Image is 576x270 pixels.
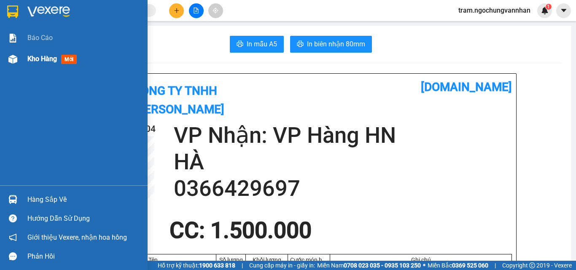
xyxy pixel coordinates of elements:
[44,49,204,102] h2: VP Nhận: VP Hàng HN
[5,49,71,63] h2: BLC1208250004
[529,262,535,268] span: copyright
[218,257,243,263] div: Số lượng
[495,261,496,270] span: |
[248,257,285,263] div: Khối lượng
[61,55,77,64] span: mới
[8,34,17,43] img: solution-icon
[546,4,552,10] sup: 1
[27,212,141,225] div: Hướng dẫn sử dụng
[113,7,204,21] b: [DOMAIN_NAME]
[35,11,126,43] b: Công ty TNHH [PERSON_NAME]
[332,257,509,263] div: Ghi chú
[242,261,243,270] span: |
[213,8,218,13] span: aim
[230,36,284,53] button: printerIn mẫu A5
[158,261,235,270] span: Hỗ trợ kỹ thuật:
[423,264,425,267] span: ⚪️
[560,7,568,14] span: caret-down
[452,5,537,16] span: tram.ngochungvannhan
[199,262,235,269] strong: 1900 633 818
[7,5,18,18] img: logo-vxr
[290,257,328,263] div: Cước món hàng
[317,261,421,270] span: Miền Nam
[133,84,224,116] b: Công ty TNHH [PERSON_NAME]
[428,261,488,270] span: Miền Bắc
[421,80,512,94] b: [DOMAIN_NAME]
[27,232,127,243] span: Giới thiệu Vexere, nhận hoa hồng
[452,262,488,269] strong: 0369 525 060
[290,36,372,53] button: printerIn biên nhận 80mm
[208,3,223,18] button: aim
[547,4,550,10] span: 1
[193,8,199,13] span: file-add
[92,257,214,263] div: Tên
[9,233,17,241] span: notification
[307,39,365,49] span: In biên nhận 80mm
[189,3,204,18] button: file-add
[9,214,17,222] span: question-circle
[27,32,53,43] span: Báo cáo
[8,195,17,204] img: warehouse-icon
[164,218,317,243] div: CC : 1.500.000
[169,3,184,18] button: plus
[8,55,17,64] img: warehouse-icon
[9,252,17,260] span: message
[27,55,57,63] span: Kho hàng
[541,7,549,14] img: icon-new-feature
[27,250,141,263] div: Phản hồi
[556,3,571,18] button: caret-down
[344,262,421,269] strong: 0708 023 035 - 0935 103 250
[27,193,141,206] div: Hàng sắp về
[174,122,512,149] h2: VP Nhận: VP Hàng HN
[237,40,243,48] span: printer
[247,39,277,49] span: In mẫu A5
[174,8,180,13] span: plus
[174,175,512,202] h2: 0366429697
[249,261,315,270] span: Cung cấp máy in - giấy in:
[174,149,512,175] h2: HÀ
[297,40,304,48] span: printer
